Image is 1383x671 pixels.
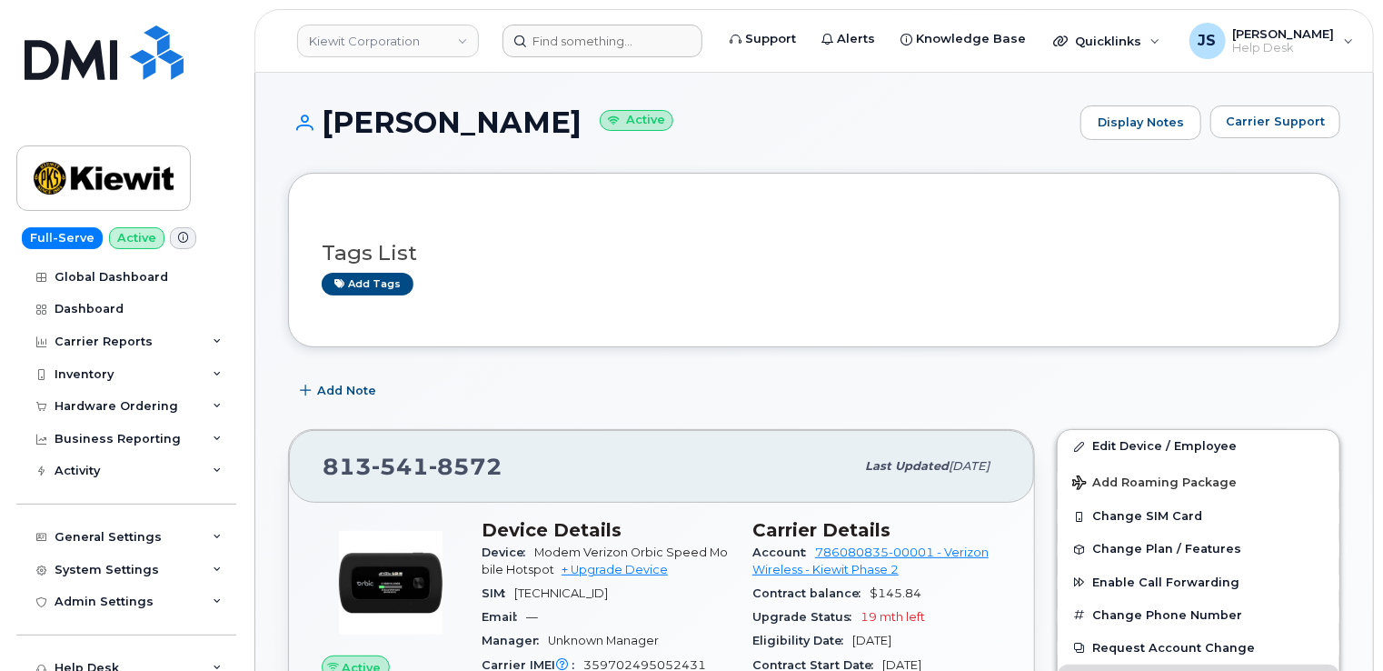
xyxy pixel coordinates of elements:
span: Device [482,546,534,559]
span: Add Roaming Package [1072,476,1237,493]
span: $145.84 [870,586,921,600]
span: Last updated [865,459,949,473]
span: Contract balance [752,586,870,600]
a: Edit Device / Employee [1058,430,1339,463]
span: Manager [482,634,548,647]
span: Account [752,546,815,559]
button: Change Phone Number [1058,599,1339,632]
span: Modem Verizon Orbic Speed Mobile Hotspot [482,546,728,576]
span: [DATE] [852,634,891,647]
span: Unknown Manager [548,634,659,647]
span: Enable Call Forwarding [1092,576,1239,589]
button: Add Note [288,375,392,407]
span: SIM [482,586,514,600]
span: Carrier Support [1226,113,1325,130]
h3: Tags List [322,242,1307,265]
span: [TECHNICAL_ID] [514,586,608,600]
iframe: Messenger Launcher [1304,592,1369,657]
a: + Upgrade Device [562,563,668,576]
span: 8572 [429,453,502,480]
button: Enable Call Forwarding [1058,566,1339,599]
a: Display Notes [1080,105,1201,140]
img: image20231002-3703462-fz9zi0.jpeg [336,528,445,637]
h3: Device Details [482,519,731,541]
small: Active [600,110,673,131]
h3: Carrier Details [752,519,1001,541]
span: Email [482,610,526,624]
a: Add tags [322,273,413,295]
button: Change Plan / Features [1058,533,1339,566]
button: Add Roaming Package [1058,463,1339,500]
button: Carrier Support [1210,105,1340,138]
a: 786080835-00001 - Verizon Wireless - Kiewit Phase 2 [752,546,989,576]
span: [DATE] [949,459,990,473]
span: Eligibility Date [752,634,852,647]
button: Change SIM Card [1058,500,1339,533]
span: Add Note [317,382,376,399]
button: Request Account Change [1058,632,1339,665]
span: 813 [323,453,502,480]
span: — [526,610,538,624]
span: Change Plan / Features [1092,543,1241,556]
span: 541 [372,453,429,480]
span: 19 mth left [861,610,925,624]
span: Upgrade Status [752,610,861,624]
h1: [PERSON_NAME] [288,106,1071,138]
